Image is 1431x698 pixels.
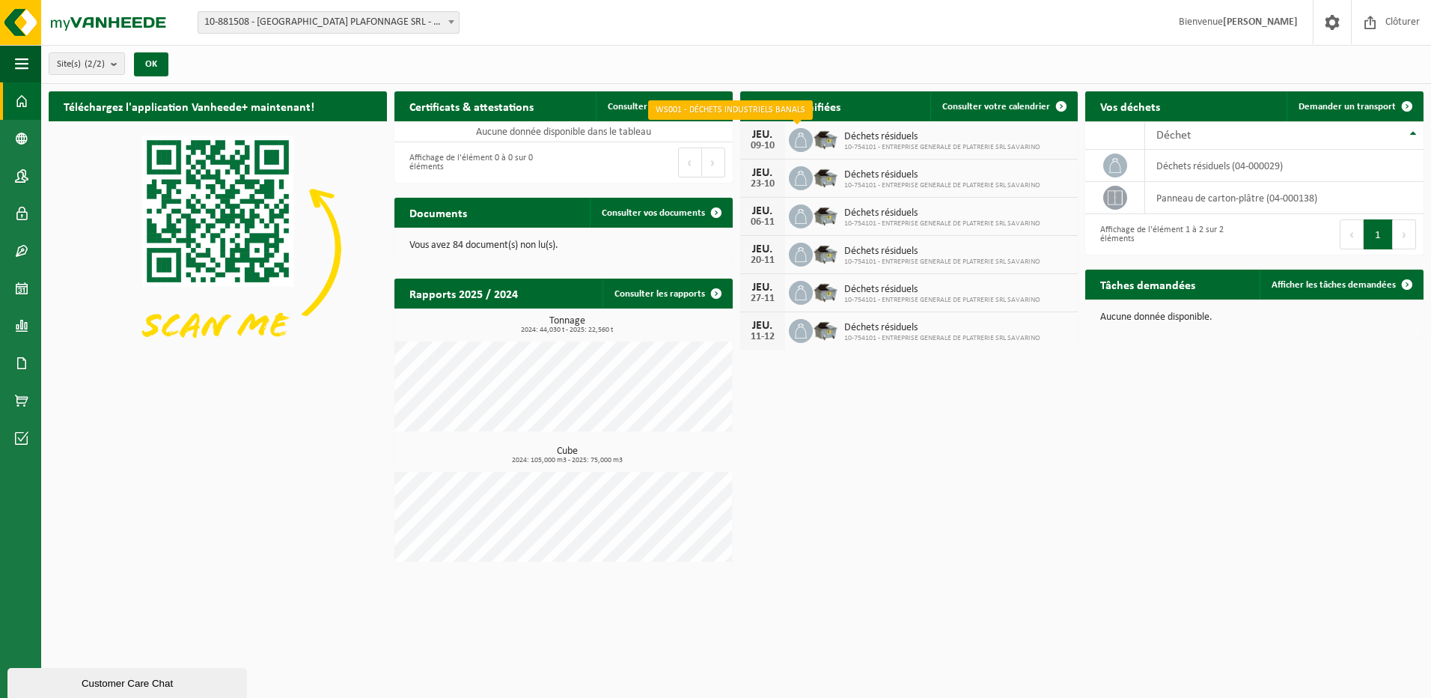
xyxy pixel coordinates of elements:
[748,255,778,266] div: 20-11
[748,243,778,255] div: JEU.
[49,121,387,375] img: Download de VHEPlus App
[1260,270,1422,300] a: Afficher les tâches demandées
[1145,182,1424,214] td: panneau de carton-plâtre (04-000138)
[1145,150,1424,182] td: déchets résiduels (04-000029)
[813,317,838,342] img: WB-5000-GAL-GY-01
[748,179,778,189] div: 23-10
[596,91,731,121] a: Consulter vos certificats
[813,202,838,228] img: WB-5000-GAL-GY-01
[134,52,168,76] button: OK
[748,141,778,151] div: 09-10
[1287,91,1422,121] a: Demander un transport
[740,91,855,121] h2: Tâches planifiées
[748,332,778,342] div: 11-12
[49,91,329,121] h2: Téléchargez l'application Vanheede+ maintenant!
[942,102,1050,112] span: Consulter votre calendrier
[49,52,125,75] button: Site(s)(2/2)
[844,169,1040,181] span: Déchets résiduels
[748,217,778,228] div: 06-11
[394,198,482,227] h2: Documents
[844,334,1040,343] span: 10-754101 - ENTREPRISE GENERALE DE PLATRERIE SRL SAVARINO
[678,148,702,177] button: Previous
[402,146,556,179] div: Affichage de l'élément 0 à 0 sur 0 éléments
[1340,219,1364,249] button: Previous
[602,279,731,309] a: Consulter les rapports
[409,240,718,251] p: Vous avez 84 document(s) non lu(s).
[1393,219,1416,249] button: Next
[1156,130,1191,142] span: Déchet
[1364,219,1393,249] button: 1
[7,665,250,698] iframe: chat widget
[1299,102,1396,112] span: Demander un transport
[844,296,1040,305] span: 10-754101 - ENTREPRISE GENERALE DE PLATRERIE SRL SAVARINO
[748,167,778,179] div: JEU.
[402,446,733,464] h3: Cube
[813,240,838,266] img: WB-5000-GAL-GY-01
[394,91,549,121] h2: Certificats & attestations
[813,279,838,304] img: WB-5000-GAL-GY-01
[813,164,838,189] img: WB-5000-GAL-GY-01
[930,91,1076,121] a: Consulter votre calendrier
[198,11,460,34] span: 10-881508 - HAINAUT PLAFONNAGE SRL - DOTTIGNIES
[1223,16,1298,28] strong: [PERSON_NAME]
[748,320,778,332] div: JEU.
[608,102,705,112] span: Consulter vos certificats
[813,126,838,151] img: WB-5000-GAL-GY-01
[57,53,105,76] span: Site(s)
[1085,270,1210,299] h2: Tâches demandées
[844,258,1040,267] span: 10-754101 - ENTREPRISE GENERALE DE PLATRERIE SRL SAVARINO
[402,327,733,334] span: 2024: 44,030 t - 2025: 22,560 t
[748,294,778,304] div: 27-11
[1093,218,1247,251] div: Affichage de l'élément 1 à 2 sur 2 éléments
[748,205,778,217] div: JEU.
[85,59,105,69] count: (2/2)
[844,181,1040,190] span: 10-754101 - ENTREPRISE GENERALE DE PLATRERIE SRL SAVARINO
[402,457,733,464] span: 2024: 105,000 m3 - 2025: 75,000 m3
[702,148,725,177] button: Next
[590,198,731,228] a: Consulter vos documents
[844,322,1040,334] span: Déchets résiduels
[748,129,778,141] div: JEU.
[1272,280,1396,290] span: Afficher les tâches demandées
[748,282,778,294] div: JEU.
[198,12,459,33] span: 10-881508 - HAINAUT PLAFONNAGE SRL - DOTTIGNIES
[402,316,733,334] h3: Tonnage
[1085,91,1175,121] h2: Vos déchets
[844,219,1040,228] span: 10-754101 - ENTREPRISE GENERALE DE PLATRERIE SRL SAVARINO
[1100,312,1409,323] p: Aucune donnée disponible.
[844,131,1040,143] span: Déchets résiduels
[394,279,533,308] h2: Rapports 2025 / 2024
[844,246,1040,258] span: Déchets résiduels
[602,208,705,218] span: Consulter vos documents
[844,284,1040,296] span: Déchets résiduels
[844,143,1040,152] span: 10-754101 - ENTREPRISE GENERALE DE PLATRERIE SRL SAVARINO
[394,121,733,142] td: Aucune donnée disponible dans le tableau
[844,207,1040,219] span: Déchets résiduels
